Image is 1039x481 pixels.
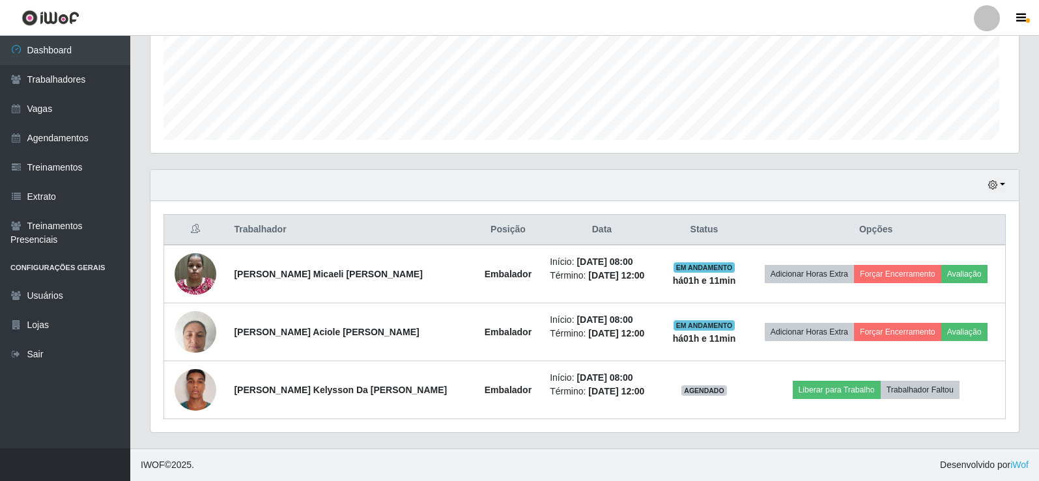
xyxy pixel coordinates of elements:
[662,215,747,245] th: Status
[141,460,165,470] span: IWOF
[588,270,644,281] time: [DATE] 12:00
[765,265,854,283] button: Adicionar Horas Extra
[854,265,941,283] button: Forçar Encerramento
[485,385,532,395] strong: Embalador
[747,215,1005,245] th: Opções
[485,327,532,337] strong: Embalador
[474,215,542,245] th: Posição
[854,323,941,341] button: Forçar Encerramento
[550,327,653,340] li: Término:
[576,314,633,325] time: [DATE] 08:00
[576,372,633,383] time: [DATE] 08:00
[485,269,532,279] strong: Embalador
[765,323,854,341] button: Adicionar Horas Extra
[175,362,216,417] img: 1751767387736.jpeg
[674,262,735,273] span: EM ANDAMENTO
[576,256,633,267] time: [DATE] 08:00
[550,255,653,269] li: Início:
[793,381,881,399] button: Liberar para Trabalho
[673,333,736,344] strong: há 01 h e 11 min
[881,381,960,399] button: Trabalhador Faltou
[941,265,988,283] button: Avaliação
[226,215,474,245] th: Trabalhador
[175,305,216,360] img: 1726585318668.jpeg
[940,458,1029,472] span: Desenvolvido por
[175,246,216,301] img: 1712714567127.jpeg
[1010,460,1029,470] a: iWof
[234,327,419,337] strong: [PERSON_NAME] Aciole [PERSON_NAME]
[141,458,194,472] span: © 2025 .
[941,323,988,341] button: Avaliação
[21,10,79,26] img: CoreUI Logo
[673,275,736,286] strong: há 01 h e 11 min
[550,385,653,398] li: Término:
[234,269,422,279] strong: [PERSON_NAME] Micaeli [PERSON_NAME]
[681,385,727,396] span: AGENDADO
[550,371,653,385] li: Início:
[588,328,644,338] time: [DATE] 12:00
[542,215,661,245] th: Data
[234,385,447,395] strong: [PERSON_NAME] Kelysson Da [PERSON_NAME]
[550,313,653,327] li: Início:
[588,386,644,396] time: [DATE] 12:00
[674,320,735,331] span: EM ANDAMENTO
[550,269,653,282] li: Término:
